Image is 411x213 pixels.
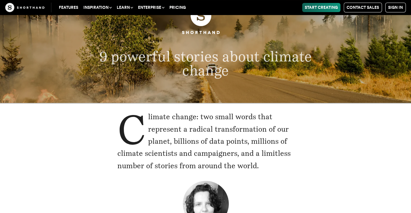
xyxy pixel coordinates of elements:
a: Start Creating [302,3,340,12]
button: Learn [114,3,135,12]
p: Climate change: two small words that represent a radical transformation of our planet, billions o... [117,111,294,172]
button: Inspiration [81,3,114,12]
a: Pricing [167,3,188,12]
img: The Craft [5,3,44,12]
a: Sign in [385,3,406,12]
button: Enterprise [135,3,167,12]
a: Contact Sales [344,3,382,12]
span: 9 powerful stories about climate change [99,48,312,79]
a: Features [56,3,81,12]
